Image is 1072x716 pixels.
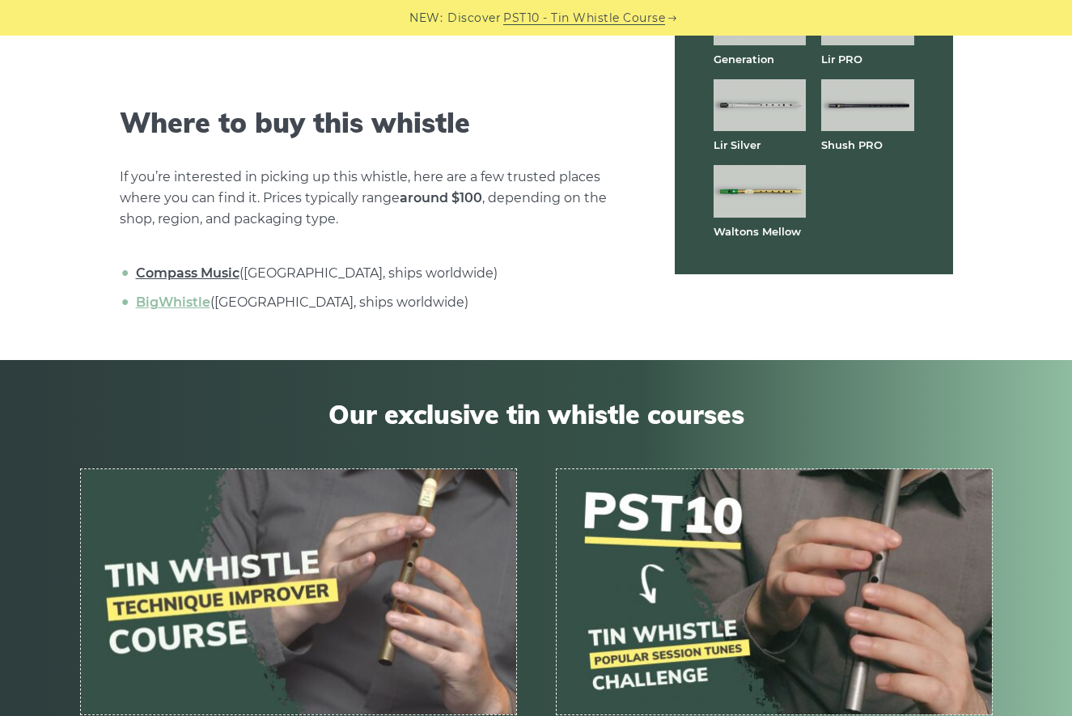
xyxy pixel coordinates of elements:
a: BigWhistle [136,294,210,310]
span: Discover [447,9,501,28]
a: Compass Music [136,265,239,281]
a: Lir PRO [821,53,862,66]
h2: Where to buy this whistle [120,107,636,140]
strong: around $100 [400,190,482,205]
a: Lir Silver [714,138,761,151]
img: Shuh PRO tin whistle full front view [821,79,913,131]
a: Waltons Mellow [714,225,801,238]
a: Shush PRO [821,138,883,151]
li: ([GEOGRAPHIC_DATA], ships worldwide) [132,263,636,284]
span: Our exclusive tin whistle courses [80,399,993,430]
span: , depending on th [400,190,599,205]
li: ([GEOGRAPHIC_DATA], ships worldwide) [132,292,636,313]
img: Lir Silver tin whistle full front view [714,79,806,131]
a: PST10 - Tin Whistle Course [503,9,665,28]
img: tin-whistle-course [81,469,516,714]
a: Generation [714,53,774,66]
p: If you’re interested in picking up this whistle, here are a few trusted places where you can find... [120,167,636,230]
img: Waltons Mellow tin whistle full front view [714,165,806,217]
span: NEW: [409,9,443,28]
